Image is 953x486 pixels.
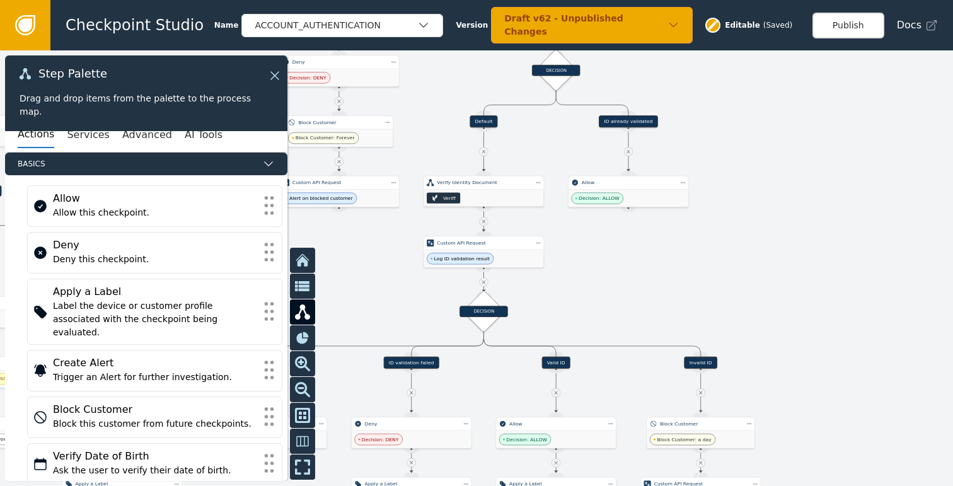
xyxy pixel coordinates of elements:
button: Advanced [122,122,172,148]
div: Valid ID [542,357,570,369]
div: DECISION [459,306,508,317]
button: Draft v62 - Unpublished Changes [491,7,693,43]
div: Allow this checkpoint. [53,206,257,219]
div: Deny [53,238,257,253]
div: Block Customer [660,420,741,427]
div: ACCOUNT_AUTHENTICATION [255,19,417,32]
div: ID already validated [599,115,657,127]
div: Allow [509,420,603,427]
div: Apply a Label [53,284,257,299]
div: Deny [292,59,386,66]
span: Alert on blocked customer [289,195,353,202]
div: Create Alert [53,356,257,371]
button: Publish [812,13,884,38]
div: Deny [365,420,458,427]
div: Custom API Request [437,240,530,246]
div: ( Saved ) [763,20,792,31]
div: Block Customer [298,119,379,125]
span: Block Customer: Forever [296,134,355,141]
span: Basics [18,158,257,170]
div: Block Customer [53,402,257,417]
span: Decision: ALLOW [579,195,620,202]
div: Verify Identity Document [437,179,530,186]
span: Decision: DENY [362,436,399,443]
span: Log ID validation result [434,255,490,262]
div: Verify Date of Birth [53,449,257,464]
div: Block this customer from future checkpoints. [53,417,257,431]
div: Default [470,115,497,127]
div: ID validation failed [384,357,439,369]
div: Allow [53,191,257,206]
div: DECISION [532,65,580,76]
div: Trigger an Alert for further investigation. [53,371,257,384]
span: Step Palette [38,68,107,79]
div: Veriff [443,194,456,201]
button: Services [67,122,109,148]
a: Docs [897,18,938,33]
span: Version [456,20,488,31]
button: ACCOUNT_AUTHENTICATION [241,14,443,37]
div: Allow [582,179,675,186]
button: AI Tools [185,122,222,148]
div: Deny this checkpoint. [53,253,257,266]
span: Block Customer: a day [657,436,711,443]
div: Invalid ID [684,357,717,369]
span: Decision: DENY [289,74,326,81]
div: Ask the user to verify their date of birth. [53,464,257,477]
span: Checkpoint Studio [66,14,204,37]
div: Draft v62 - Unpublished Changes [504,12,667,38]
div: Label the device or customer profile associated with the checkpoint being evaluated. [53,299,257,339]
button: Actions [18,122,54,148]
span: Name [214,20,239,31]
span: Decision: ALLOW [506,436,547,443]
div: Drag and drop items from the palette to the process map. [20,92,273,119]
span: Editable [725,20,760,31]
span: Docs [897,18,921,33]
div: Custom API Request [292,179,386,186]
